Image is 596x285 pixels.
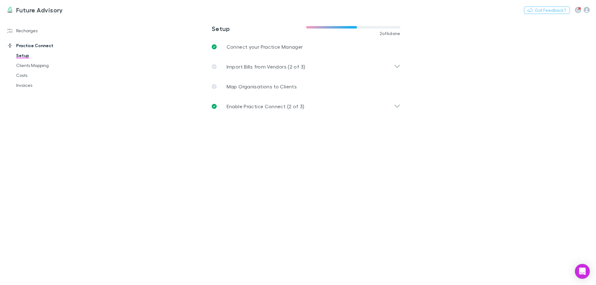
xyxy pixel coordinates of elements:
[207,57,405,77] div: Import Bills from Vendors (2 of 3)
[207,96,405,116] div: Enable Practice Connect (2 of 3)
[227,103,305,110] p: Enable Practice Connect (2 of 3)
[380,31,400,36] span: 2 of 4 done
[1,26,84,36] a: Recharges
[6,6,14,14] img: Future Advisory's Logo
[10,60,84,70] a: Clients Mapping
[1,41,84,51] a: Practice Connect
[10,80,84,90] a: Invoices
[10,70,84,80] a: Costs
[575,264,590,279] div: Open Intercom Messenger
[227,83,297,90] p: Map Organisations to Clients
[2,2,67,17] a: Future Advisory
[227,63,305,70] p: Import Bills from Vendors (2 of 3)
[10,51,84,60] a: Setup
[16,6,63,14] h3: Future Advisory
[207,37,405,57] a: Connect your Practice Manager
[212,25,306,32] h3: Setup
[207,77,405,96] a: Map Organisations to Clients
[227,43,303,51] p: Connect your Practice Manager
[524,7,570,14] button: Got Feedback?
